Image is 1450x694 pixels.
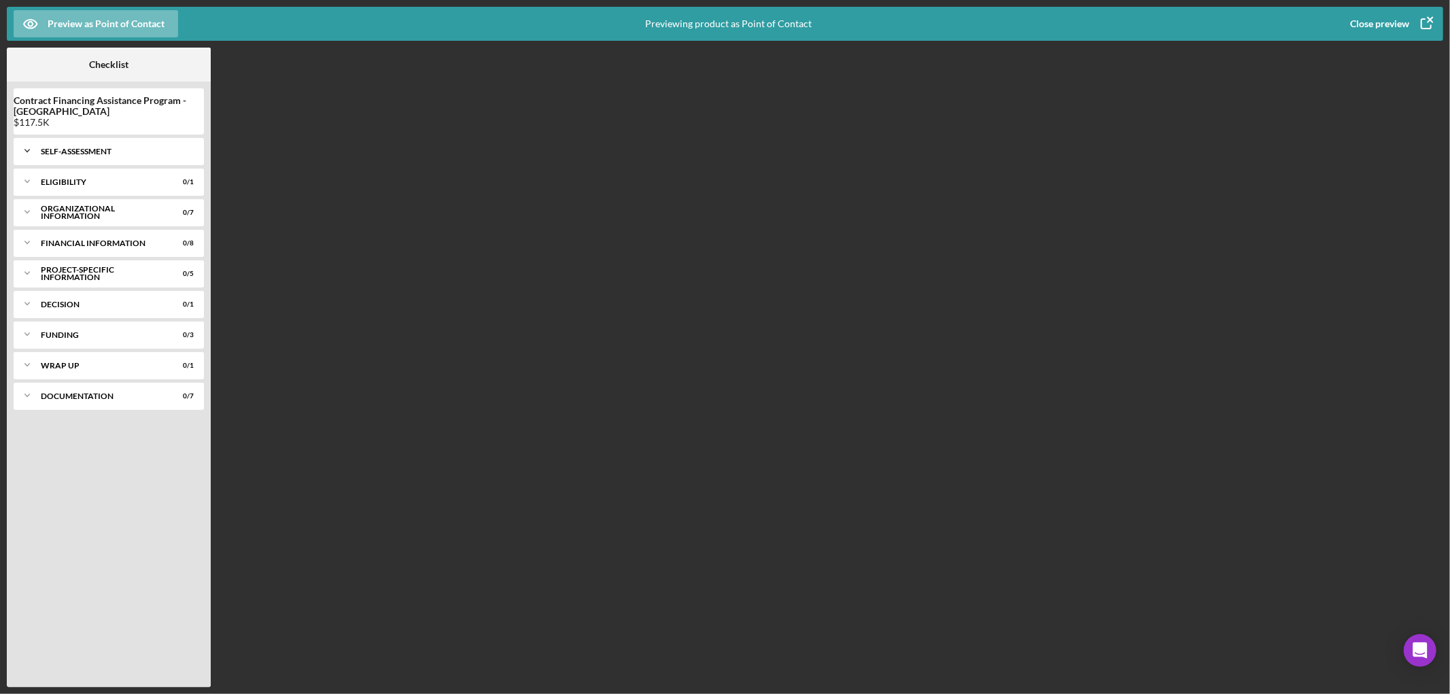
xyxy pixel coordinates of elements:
b: Contract Financing Assistance Program - [GEOGRAPHIC_DATA] [14,95,204,117]
div: Close preview [1350,10,1409,37]
div: $117.5K [14,117,204,128]
div: 0 / 7 [169,392,194,400]
div: Funding [41,331,160,339]
div: Organizational Information [41,205,160,220]
b: Checklist [89,59,128,70]
div: Project-Specific Information [41,266,160,281]
div: 0 / 8 [169,239,194,247]
div: Documentation [41,392,160,400]
div: Preview as Point of Contact [48,10,165,37]
div: 0 / 7 [169,209,194,217]
div: 0 / 3 [169,331,194,339]
div: Previewing product as Point of Contact [645,7,812,41]
div: Eligibility [41,178,160,186]
div: Open Intercom Messenger [1404,634,1436,667]
div: Financial Information [41,239,160,247]
button: Preview as Point of Contact [14,10,178,37]
div: 0 / 1 [169,178,194,186]
div: 0 / 1 [169,300,194,309]
div: 0 / 5 [169,270,194,278]
button: Close preview [1336,10,1443,37]
div: Wrap up [41,362,160,370]
div: Self-Assessment [41,148,187,156]
div: 0 / 1 [169,362,194,370]
div: Decision [41,300,160,309]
